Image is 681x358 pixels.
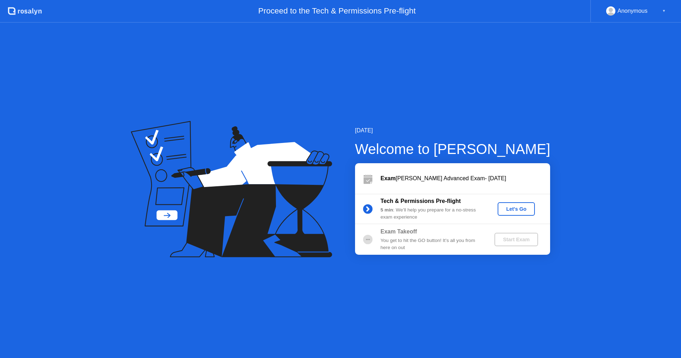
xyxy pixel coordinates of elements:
b: Tech & Permissions Pre-flight [381,198,461,204]
div: [PERSON_NAME] Advanced Exam- [DATE] [381,174,550,183]
button: Start Exam [494,233,538,246]
div: ▼ [662,6,666,16]
b: Exam Takeoff [381,228,417,235]
div: : We’ll help you prepare for a no-stress exam experience [381,206,483,221]
div: Start Exam [497,237,535,242]
div: Anonymous [618,6,648,16]
div: Welcome to [PERSON_NAME] [355,138,550,160]
b: Exam [381,175,396,181]
b: 5 min [381,207,393,213]
div: You get to hit the GO button! It’s all you from here on out [381,237,483,252]
button: Let's Go [498,202,535,216]
div: [DATE] [355,126,550,135]
div: Let's Go [500,206,532,212]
